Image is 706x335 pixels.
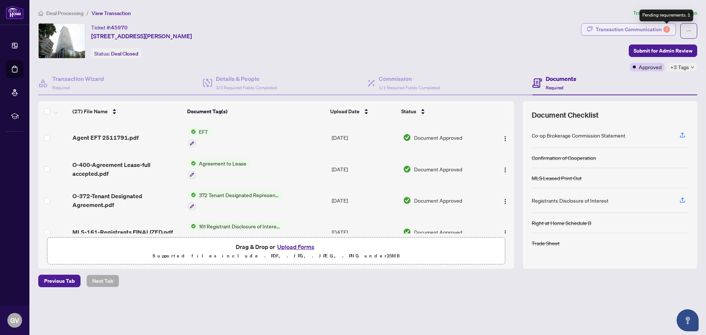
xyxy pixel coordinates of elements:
th: Upload Date [327,101,398,122]
span: Drag & Drop orUpload FormsSupported files include .PDF, .JPG, .JPEG, .PNG under25MB [47,238,505,265]
button: Transaction Communication1 [581,23,676,36]
img: Logo [502,230,508,236]
span: Approved [639,63,662,71]
th: Status [398,101,487,122]
span: MLS-161-Registrants FINALIZED.pdf [72,228,173,236]
span: Status [401,107,416,115]
span: home [38,11,43,16]
img: logo [6,6,24,19]
td: [DATE] [329,153,400,185]
span: Submit for Admin Review [634,45,692,57]
span: 1/1 Required Fields Completed [379,85,440,90]
span: Document Approved [414,196,462,204]
button: Next Tab [86,275,119,287]
button: Status Icon372 Tenant Designated Representation Agreement - Authority for Lease or Purchase [188,191,283,211]
span: Deal Processing [46,10,83,17]
div: Status: [91,49,141,58]
span: +3 Tags [670,63,689,71]
h4: Transaction Wizard [52,74,104,83]
img: Status Icon [188,159,196,167]
div: Registrants Disclosure of Interest [532,196,609,204]
span: [STREET_ADDRESS][PERSON_NAME] [91,32,192,40]
div: 1 [663,26,670,33]
h4: Documents [546,74,576,83]
img: Status Icon [188,191,196,199]
span: View Transaction [92,10,131,17]
li: / [86,9,89,17]
img: Document Status [403,196,411,204]
div: Pending requirements: 1 [639,10,693,21]
div: Trade Sheet [532,239,560,247]
span: EFT [196,128,211,136]
span: Document Approved [414,165,462,173]
span: O-400-Agreement Lease-full accepted.pdf [72,160,182,178]
div: MLS Leased Print Out [532,174,582,182]
td: [DATE] [329,122,400,153]
button: Status IconAgreement to Lease [188,159,249,179]
th: Document Tag(s) [184,101,328,122]
span: Agreement to Lease [196,159,249,167]
img: Logo [502,199,508,204]
span: 372 Tenant Designated Representation Agreement - Authority for Lease or Purchase [196,191,283,199]
span: Document Approved [414,228,462,236]
p: Supported files include .PDF, .JPG, .JPEG, .PNG under 25 MB [52,252,500,260]
span: O-372-Tenant Designated Agreement.pdf [72,192,182,209]
span: Document Approved [414,133,462,142]
button: Upload Forms [275,242,317,252]
h4: Details & People [216,74,277,83]
span: Agent EFT 2511791.pdf [72,133,139,142]
article: Transaction saved a day ago [633,9,697,17]
img: Status Icon [188,222,196,230]
span: (27) File Name [72,107,108,115]
button: Previous Tab [38,275,81,287]
td: [DATE] [329,216,400,248]
span: Previous Tab [44,275,75,287]
button: Status IconEFT [188,128,211,147]
span: Drag & Drop or [236,242,317,252]
span: GV [10,315,19,325]
div: Right at Home Schedule B [532,219,591,227]
span: Deal Closed [111,50,138,57]
button: Logo [499,226,511,238]
span: down [691,65,694,69]
button: Logo [499,163,511,175]
span: 45970 [111,24,128,31]
img: Document Status [403,165,411,173]
span: Required [52,85,70,90]
span: ellipsis [686,28,691,33]
h4: Commission [379,74,440,83]
td: [DATE] [329,185,400,217]
button: Logo [499,195,511,206]
span: Document Checklist [532,110,599,120]
span: 161 Registrant Disclosure of Interest - Disposition ofProperty [196,222,283,230]
div: Confirmation of Cooperation [532,154,596,162]
button: Submit for Admin Review [629,44,697,57]
span: Required [546,85,563,90]
th: (27) File Name [69,101,184,122]
img: Status Icon [188,128,196,136]
div: Ticket #: [91,23,128,32]
button: Status Icon161 Registrant Disclosure of Interest - Disposition ofProperty [188,222,283,242]
img: Logo [502,167,508,173]
span: 3/3 Required Fields Completed [216,85,277,90]
img: Document Status [403,228,411,236]
img: Logo [502,136,508,142]
span: Upload Date [330,107,360,115]
button: Open asap [677,309,699,331]
button: Logo [499,132,511,143]
div: Co-op Brokerage Commission Statement [532,131,625,139]
img: IMG-C12282470_1.jpg [39,24,85,58]
div: Transaction Communication [596,24,670,35]
img: Document Status [403,133,411,142]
